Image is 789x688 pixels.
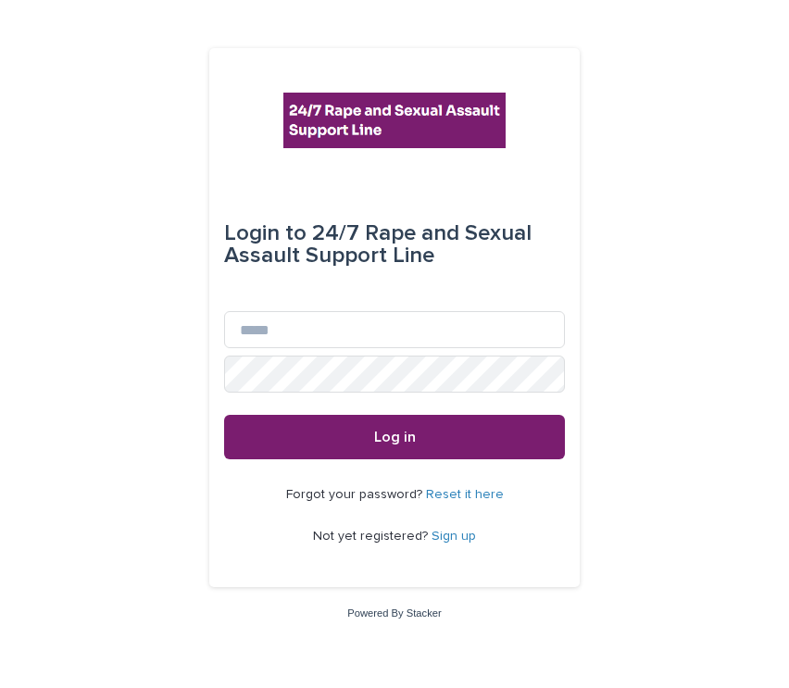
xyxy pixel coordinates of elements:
span: Not yet registered? [313,530,432,543]
span: Log in [374,430,416,444]
a: Reset it here [426,488,504,501]
span: Login to [224,222,307,244]
span: Forgot your password? [286,488,426,501]
a: Powered By Stacker [347,607,441,619]
a: Sign up [432,530,476,543]
img: rhQMoQhaT3yELyF149Cw [283,93,506,148]
button: Log in [224,415,565,459]
div: 24/7 Rape and Sexual Assault Support Line [224,207,565,281]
